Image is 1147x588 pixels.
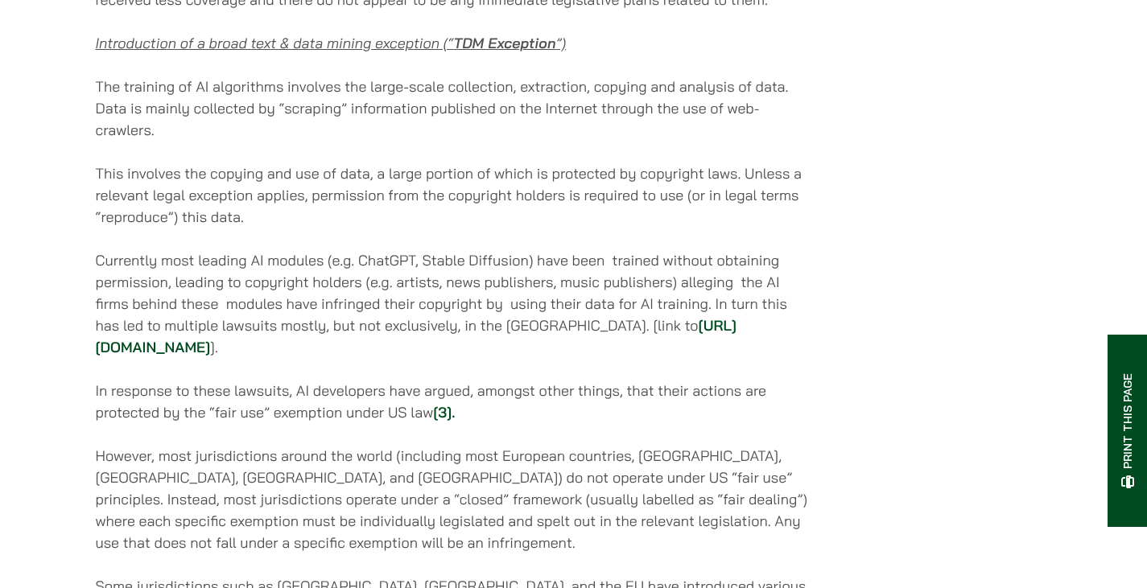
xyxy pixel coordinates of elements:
[433,403,455,421] a: [3].
[96,380,813,423] p: In response to these lawsuits, AI developers have argued, amongst other things, that their action...
[96,34,567,52] u: Introduction of a broad text & data mining exception (“ ”)
[96,445,813,553] p: However, most jurisdictions around the world (including most European countries, [GEOGRAPHIC_DATA...
[96,249,813,358] p: Currently most leading AI modules (e.g. ChatGPT, Stable Diffusion) have been trained without obta...
[96,162,813,228] p: This involves the copying and use of data, a large portion of which is protected by copyright law...
[96,76,813,141] p: The training of AI algorithms involves the large-scale collection, extraction, copying and analys...
[453,34,555,52] strong: TDM Exception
